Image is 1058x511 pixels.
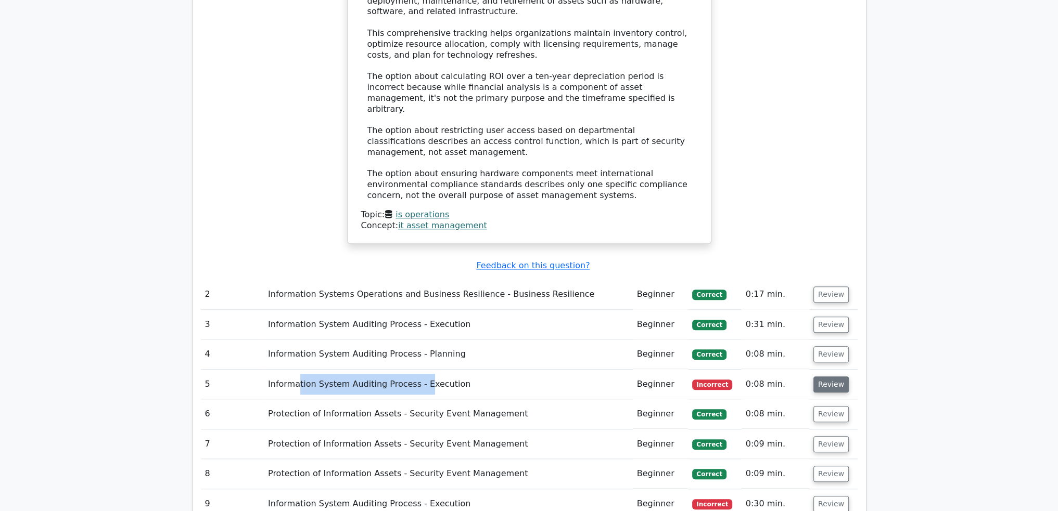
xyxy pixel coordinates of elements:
[692,439,726,450] span: Correct
[742,459,809,489] td: 0:09 min.
[264,280,633,309] td: Information Systems Operations and Business Resilience - Business Resilience
[633,399,689,429] td: Beginner
[813,317,849,333] button: Review
[264,399,633,429] td: Protection of Information Assets - Security Event Management
[692,409,726,420] span: Correct
[813,406,849,422] button: Review
[813,286,849,303] button: Review
[742,429,809,459] td: 0:09 min.
[692,499,732,509] span: Incorrect
[813,466,849,482] button: Review
[398,220,487,230] a: it asset management
[361,209,697,220] div: Topic:
[633,310,689,339] td: Beginner
[742,280,809,309] td: 0:17 min.
[633,339,689,369] td: Beginner
[692,320,726,330] span: Correct
[633,459,689,489] td: Beginner
[742,339,809,369] td: 0:08 min.
[692,349,726,360] span: Correct
[692,290,726,300] span: Correct
[201,429,264,459] td: 7
[396,209,449,219] a: is operations
[361,220,697,231] div: Concept:
[813,346,849,362] button: Review
[476,260,590,270] a: Feedback on this question?
[813,436,849,452] button: Review
[813,376,849,392] button: Review
[264,310,633,339] td: Information System Auditing Process - Execution
[201,339,264,369] td: 4
[742,310,809,339] td: 0:31 min.
[633,429,689,459] td: Beginner
[201,310,264,339] td: 3
[692,379,732,390] span: Incorrect
[201,399,264,429] td: 6
[633,370,689,399] td: Beginner
[264,459,633,489] td: Protection of Information Assets - Security Event Management
[742,399,809,429] td: 0:08 min.
[264,370,633,399] td: Information System Auditing Process - Execution
[742,370,809,399] td: 0:08 min.
[264,339,633,369] td: Information System Auditing Process - Planning
[633,280,689,309] td: Beginner
[201,280,264,309] td: 2
[264,429,633,459] td: Protection of Information Assets - Security Event Management
[692,469,726,479] span: Correct
[201,459,264,489] td: 8
[201,370,264,399] td: 5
